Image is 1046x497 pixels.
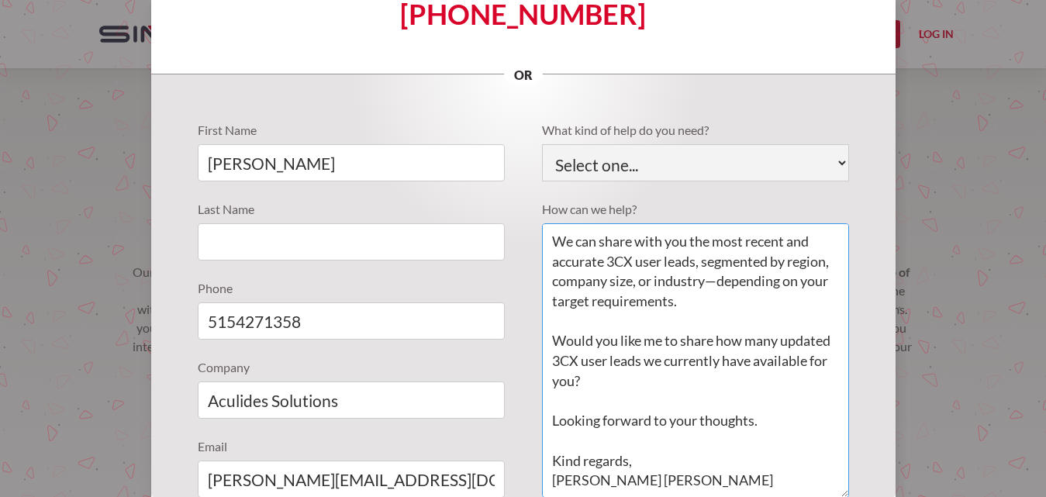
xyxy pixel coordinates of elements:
[198,358,505,377] label: Company
[542,200,849,219] label: How can we help?
[542,121,849,140] label: What kind of help do you need?
[400,5,646,23] a: [PHONE_NUMBER]
[198,437,505,456] label: Email
[198,121,505,140] label: First Name
[198,200,505,219] label: Last Name
[504,66,543,85] p: or
[198,279,505,298] label: Phone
